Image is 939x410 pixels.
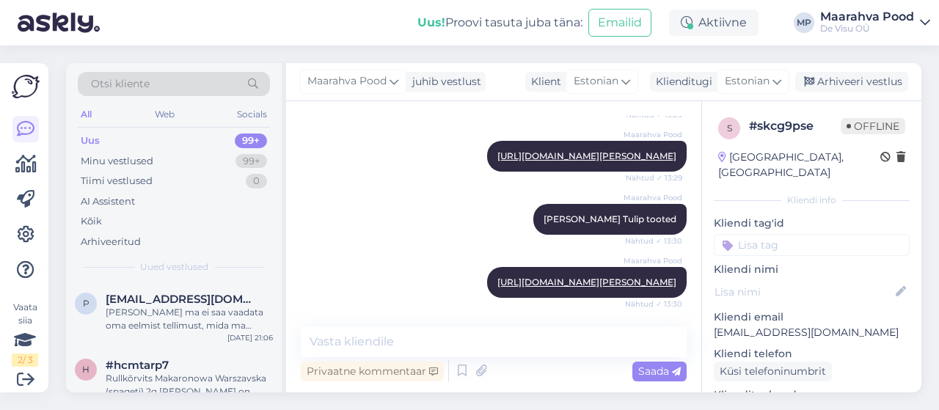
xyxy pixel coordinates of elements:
span: Nähtud ✓ 13:30 [625,235,682,246]
p: [EMAIL_ADDRESS][DOMAIN_NAME] [714,325,910,340]
b: Uus! [417,15,445,29]
div: MP [794,12,814,33]
div: 0 [246,174,267,188]
span: s [727,122,732,133]
div: Maarahva Pood [820,11,914,23]
div: Proovi tasuta juba täna: [417,14,582,32]
span: Nähtud ✓ 13:29 [626,172,682,183]
div: # skcg9pse [749,117,841,135]
span: h [82,364,89,375]
div: [GEOGRAPHIC_DATA], [GEOGRAPHIC_DATA] [718,150,880,180]
div: [PERSON_NAME] ma ei saa vaadata oma eelmist tellimust, mida ma millegipärast lõplikult vormistada... [106,306,273,332]
div: Arhiveeri vestlus [795,72,908,92]
img: Askly Logo [12,75,40,98]
div: Klient [525,74,561,89]
span: Estonian [725,73,770,89]
span: Uued vestlused [140,260,208,274]
div: Tiimi vestlused [81,174,153,188]
div: De Visu OÜ [820,23,914,34]
div: Minu vestlused [81,154,153,169]
span: Maarahva Pood [307,73,387,89]
div: Küsi telefoninumbrit [714,362,832,381]
div: Kõik [81,214,102,229]
span: Saada [638,365,681,378]
div: 99+ [235,154,267,169]
div: Kliendi info [714,194,910,207]
span: Estonian [574,73,618,89]
div: All [78,105,95,124]
span: Nähtud ✓ 13:30 [625,299,682,310]
p: Kliendi email [714,310,910,325]
span: Maarahva Pood [624,255,682,266]
div: Web [152,105,178,124]
div: Rullkõrvits Makaronowa Warszavska (spageti) 2g [PERSON_NAME] on ümargune ostsin telilt pikt on pa... [106,372,273,398]
input: Lisa tag [714,234,910,256]
div: juhib vestlust [406,74,481,89]
button: Emailid [588,9,651,37]
div: Arhiveeritud [81,235,141,249]
div: Socials [234,105,270,124]
span: Maarahva Pood [624,129,682,140]
span: Otsi kliente [91,76,150,92]
p: Kliendi telefon [714,346,910,362]
span: Maarahva Pood [624,192,682,203]
div: Uus [81,133,100,148]
span: prikstoom@gmail.com [106,293,258,306]
div: Privaatne kommentaar [301,362,444,381]
span: p [83,298,89,309]
input: Lisa nimi [715,284,893,300]
div: 2 / 3 [12,354,38,367]
p: Kliendi tag'id [714,216,910,231]
span: Offline [841,118,905,134]
span: [PERSON_NAME] Tulip tooted [544,213,676,224]
p: Klienditeekond [714,387,910,403]
a: [URL][DOMAIN_NAME][PERSON_NAME] [497,277,676,288]
p: Kliendi nimi [714,262,910,277]
div: Aktiivne [669,10,759,36]
span: #hcmtarp7 [106,359,169,372]
div: Klienditugi [650,74,712,89]
div: Vaata siia [12,301,38,367]
div: [DATE] 21:06 [227,332,273,343]
div: 99+ [235,133,267,148]
a: Maarahva PoodDe Visu OÜ [820,11,930,34]
div: AI Assistent [81,194,135,209]
a: [URL][DOMAIN_NAME][PERSON_NAME] [497,150,676,161]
